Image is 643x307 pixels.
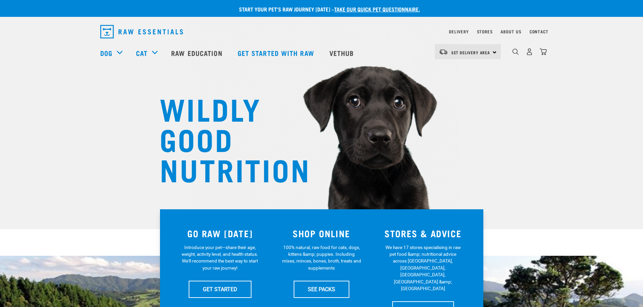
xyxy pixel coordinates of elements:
[383,244,463,292] p: We have 17 stores specialising in raw pet food &amp; nutritional advice across [GEOGRAPHIC_DATA],...
[501,30,521,33] a: About Us
[164,39,231,66] a: Raw Education
[526,48,533,55] img: user.png
[451,51,490,54] span: Set Delivery Area
[189,281,251,298] a: GET STARTED
[282,244,361,272] p: 100% natural, raw food for cats, dogs, kittens &amp; puppies. Including mixes, minces, bones, bro...
[540,48,547,55] img: home-icon@2x.png
[376,228,470,239] h3: STORES & ADVICE
[173,228,267,239] h3: GO RAW [DATE]
[477,30,493,33] a: Stores
[100,48,112,58] a: Dog
[95,22,548,41] nav: dropdown navigation
[334,7,420,10] a: take our quick pet questionnaire.
[136,48,148,58] a: Cat
[275,228,368,239] h3: SHOP ONLINE
[231,39,323,66] a: Get started with Raw
[294,281,349,298] a: SEE PACKS
[180,244,260,272] p: Introduce your pet—share their age, weight, activity level, and health status. We'll recommend th...
[323,39,363,66] a: Vethub
[439,49,448,55] img: van-moving.png
[160,93,295,184] h1: WILDLY GOOD NUTRITION
[512,49,519,55] img: home-icon-1@2x.png
[530,30,548,33] a: Contact
[449,30,468,33] a: Delivery
[100,25,183,38] img: Raw Essentials Logo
